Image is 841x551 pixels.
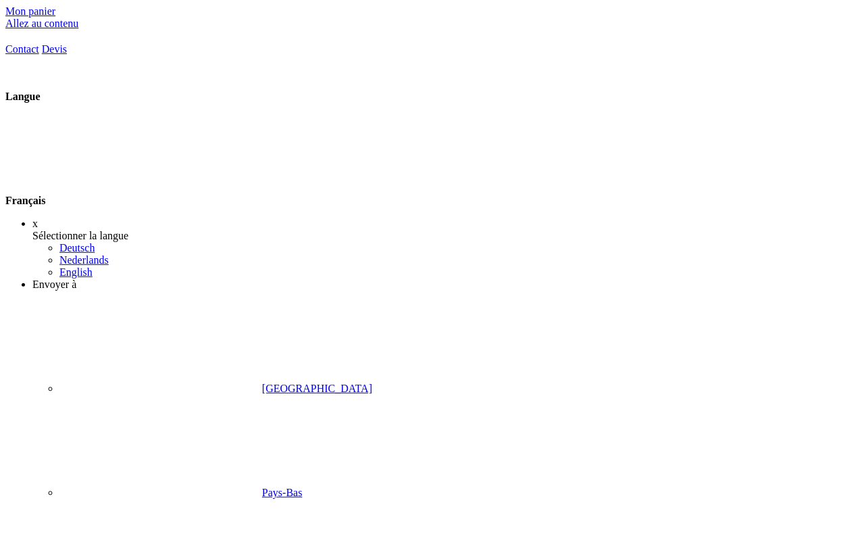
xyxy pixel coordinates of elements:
[59,383,372,394] a: [GEOGRAPHIC_DATA]
[59,254,109,266] a: Nederlands
[32,279,836,291] div: Envoyer à
[59,242,95,254] a: Deutsch
[42,43,67,55] a: Devis
[5,43,39,55] a: Contact
[5,195,46,206] span: Français
[32,218,836,230] div: x
[5,91,41,102] span: Langue
[59,487,303,498] a: Pays-Bas
[5,5,55,17] a: Mon panier
[32,230,836,242] div: Sélectionner la langue
[59,266,93,278] a: English
[5,18,78,29] a: Allez au contenu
